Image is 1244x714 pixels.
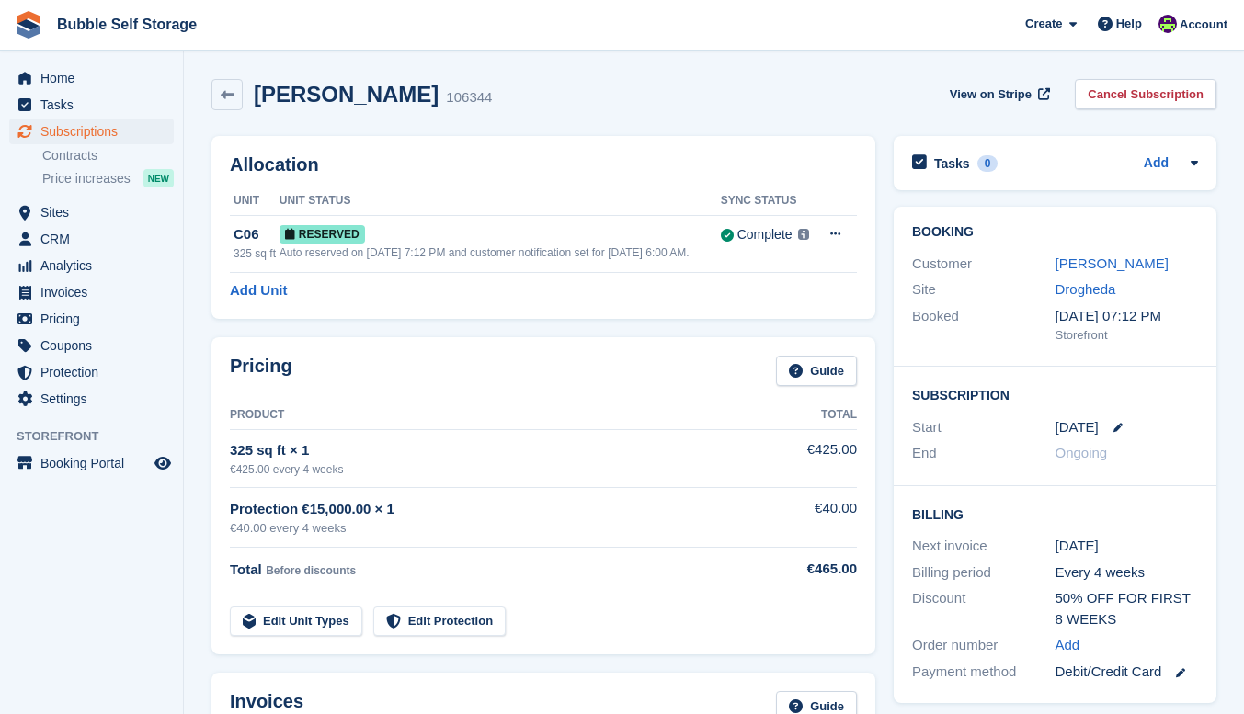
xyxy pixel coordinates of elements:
[230,461,761,478] div: €425.00 every 4 weeks
[40,92,151,118] span: Tasks
[280,244,721,261] div: Auto reserved on [DATE] 7:12 PM and customer notification set for [DATE] 6:00 AM.
[234,245,280,262] div: 325 sq ft
[761,429,857,487] td: €425.00
[1180,16,1227,34] span: Account
[40,306,151,332] span: Pricing
[950,85,1032,104] span: View on Stripe
[40,253,151,278] span: Analytics
[1056,306,1199,327] div: [DATE] 07:12 PM
[1056,445,1108,460] span: Ongoing
[912,504,1198,523] h2: Billing
[9,450,174,476] a: menu
[761,559,857,580] div: €465.00
[230,561,262,577] span: Total
[912,562,1056,584] div: Billing period
[230,154,857,176] h2: Allocation
[40,226,151,252] span: CRM
[9,386,174,412] a: menu
[9,333,174,358] a: menu
[912,536,1056,557] div: Next invoice
[1056,635,1080,656] a: Add
[721,187,816,216] th: Sync Status
[912,443,1056,464] div: End
[912,225,1198,240] h2: Booking
[266,564,356,577] span: Before discounts
[912,662,1056,683] div: Payment method
[737,225,793,244] div: Complete
[254,82,439,107] h2: [PERSON_NAME]
[230,519,761,538] div: €40.00 every 4 weeks
[446,87,492,108] div: 106344
[234,224,280,245] div: C06
[17,427,183,446] span: Storefront
[1025,15,1062,33] span: Create
[230,356,292,386] h2: Pricing
[42,147,174,164] a: Contracts
[912,417,1056,438] div: Start
[1116,15,1142,33] span: Help
[230,280,287,301] a: Add Unit
[912,306,1056,345] div: Booked
[912,385,1198,403] h2: Subscription
[912,279,1056,300] div: Site
[40,279,151,305] span: Invoices
[9,226,174,252] a: menu
[143,169,174,187] div: NEW
[776,356,857,386] a: Guide
[912,635,1056,656] div: Order number
[230,440,761,461] div: 325 sq ft × 1
[9,359,174,385] a: menu
[40,359,151,385] span: Protection
[9,92,174,118] a: menu
[230,187,280,216] th: Unit
[40,450,151,476] span: Booking Portal
[761,488,857,548] td: €40.00
[912,588,1056,629] div: Discount
[230,499,761,520] div: Protection €15,000.00 × 1
[9,306,174,332] a: menu
[1056,562,1199,584] div: Every 4 weeks
[9,279,174,305] a: menu
[1056,536,1199,557] div: [DATE]
[9,253,174,278] a: menu
[373,606,506,637] a: Edit Protection
[42,168,174,188] a: Price increases NEW
[230,606,362,637] a: Edit Unit Types
[50,9,204,40] a: Bubble Self Storage
[280,225,365,244] span: Reserved
[1056,255,1169,271] a: [PERSON_NAME]
[15,11,42,39] img: stora-icon-8386f47178a22dfd0bd8f6a31ec36ba5ce8667c1dd55bd0f319d3a0aa187defe.svg
[230,401,761,430] th: Product
[1075,79,1216,109] a: Cancel Subscription
[934,155,970,172] h2: Tasks
[280,187,721,216] th: Unit Status
[1056,588,1199,629] div: 50% OFF FOR FIRST 8 WEEKS
[977,155,999,172] div: 0
[1158,15,1177,33] img: Tom Gilmore
[9,119,174,144] a: menu
[1144,153,1169,175] a: Add
[40,119,151,144] span: Subscriptions
[9,199,174,225] a: menu
[912,254,1056,275] div: Customer
[40,65,151,91] span: Home
[40,199,151,225] span: Sites
[1056,281,1116,297] a: Drogheda
[942,79,1054,109] a: View on Stripe
[798,229,809,240] img: icon-info-grey-7440780725fd019a000dd9b08b2336e03edf1995a4989e88bcd33f0948082b44.svg
[152,452,174,474] a: Preview store
[1056,662,1199,683] div: Debit/Credit Card
[42,170,131,187] span: Price increases
[761,401,857,430] th: Total
[40,386,151,412] span: Settings
[1056,326,1199,345] div: Storefront
[40,333,151,358] span: Coupons
[1056,417,1099,438] time: 2025-09-10 00:00:00 UTC
[9,65,174,91] a: menu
